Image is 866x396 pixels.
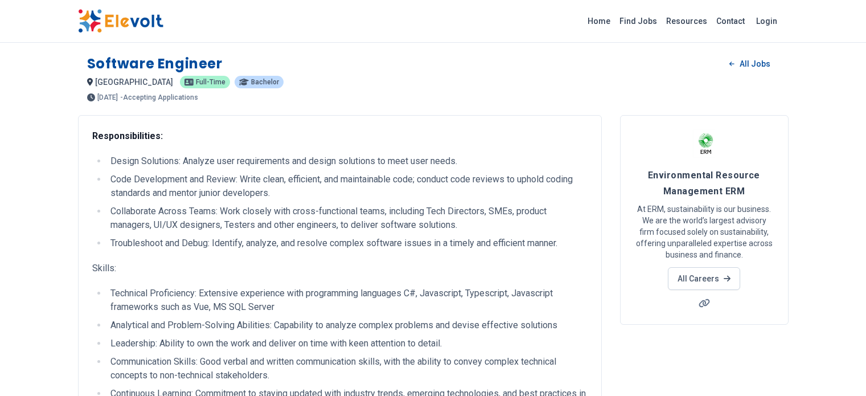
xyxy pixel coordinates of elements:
span: [DATE] [97,94,118,101]
li: Code Development and Review: Write clean, efficient, and maintainable code; conduct code reviews ... [107,173,588,200]
img: Elevolt [78,9,163,33]
li: Troubleshoot and Debug: Identify, analyze, and resolve complex software issues in a timely and ef... [107,236,588,250]
li: Design Solutions: Analyze user requirements and design solutions to meet user needs. [107,154,588,168]
span: Environmental Resource Management ERM [648,170,760,197]
span: Full-time [196,79,225,85]
a: Contact [712,12,749,30]
p: Skills: [92,262,588,275]
li: Collaborate Across Teams: Work closely with cross-functional teams, including Tech Directors, SME... [107,205,588,232]
p: - Accepting Applications [120,94,198,101]
li: Technical Proficiency: Extensive experience with programming languages C#, Javascript, Typescript... [107,287,588,314]
h1: Software Engineer [87,55,223,73]
a: Resources [662,12,712,30]
span: [GEOGRAPHIC_DATA] [95,77,173,87]
strong: Responsibilities: [92,130,163,141]
span: Bachelor [251,79,279,85]
a: Login [749,10,784,32]
li: Communication Skills: Good verbal and written communication skills, with the ability to convey co... [107,355,588,382]
a: Find Jobs [615,12,662,30]
p: At ERM, sustainability is our business. We are the world’s largest advisory firm focused solely o... [634,203,774,260]
a: All Careers [668,267,740,290]
a: All Jobs [720,55,779,72]
a: Home [583,12,615,30]
img: Environmental Resource Management ERM [690,129,719,158]
li: Leadership: Ability to own the work and deliver on time with keen attention to detail. [107,337,588,350]
li: Analytical and Problem-Solving Abilities: Capability to analyze complex problems and devise effec... [107,319,588,332]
